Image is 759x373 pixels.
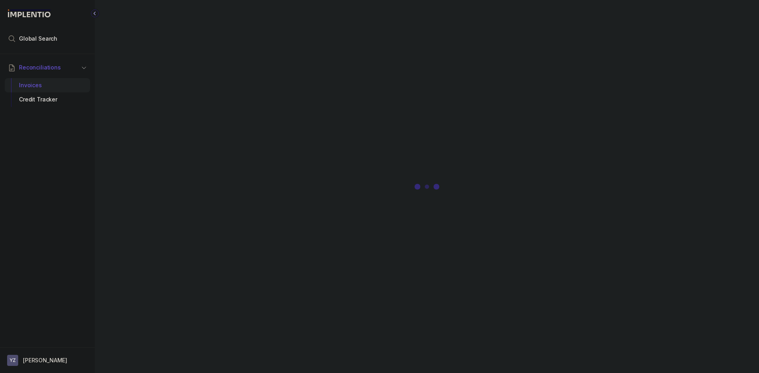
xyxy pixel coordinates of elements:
span: Reconciliations [19,64,61,71]
div: Collapse Icon [90,9,100,18]
div: Reconciliations [5,77,90,109]
div: Credit Tracker [11,92,84,107]
span: Global Search [19,35,57,43]
button: User initials[PERSON_NAME] [7,355,88,366]
div: Invoices [11,78,84,92]
button: Reconciliations [5,59,90,76]
span: User initials [7,355,18,366]
p: [PERSON_NAME] [23,356,67,364]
